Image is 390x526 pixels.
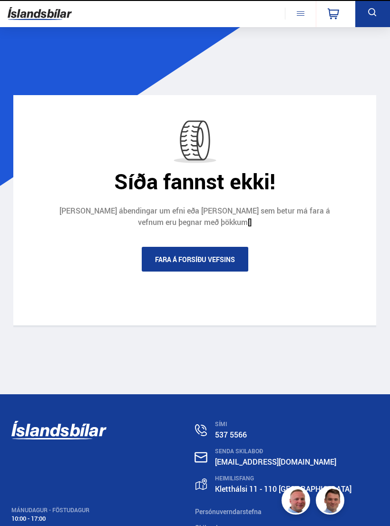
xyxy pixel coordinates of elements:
div: 10:00 - 17:00 [11,515,195,522]
img: FbJEzSuNWCJXmdc-.webp [317,487,346,516]
a: Persónuverndarstefna [195,507,262,516]
a: Fara á forsíðu vefsins [142,247,248,272]
div: [PERSON_NAME] ábendingar um efni eða [PERSON_NAME] sem betur má fara á vefnum eru þegnar með þökkum [52,205,338,228]
div: Síða fannst ekki! [20,169,369,194]
div: SÍMI [215,421,379,428]
div: SENDA SKILABOÐ [215,448,379,455]
a: Kletthálsi 11 - 110 [GEOGRAPHIC_DATA] [215,484,351,494]
img: siFngHWaQ9KaOqBr.png [283,487,312,516]
img: G0Ugv5HjCgRt.svg [8,3,72,24]
a: [] [248,217,252,227]
img: n0V2lOsqF3l1V2iz.svg [195,424,207,436]
div: MÁNUDAGUR - FÖSTUDAGUR [11,507,195,514]
img: gp4YpyYFnEr45R34.svg [195,478,207,490]
a: 537 5566 [215,429,247,440]
div: HEIMILISFANG [215,475,379,482]
img: nHj8e-n-aHgjukTg.svg [195,452,207,463]
a: [EMAIL_ADDRESS][DOMAIN_NAME] [215,457,336,467]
